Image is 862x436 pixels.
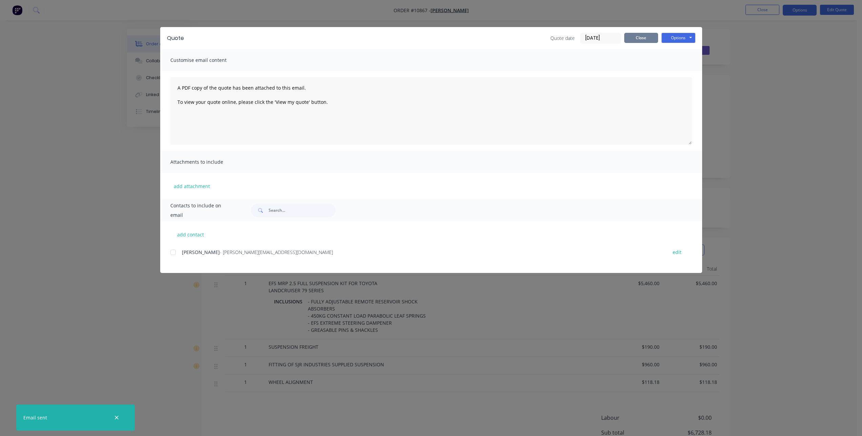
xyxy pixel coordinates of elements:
button: Close [624,33,658,43]
input: Search... [269,204,336,217]
div: Quote [167,34,184,42]
span: - [PERSON_NAME][EMAIL_ADDRESS][DOMAIN_NAME] [220,249,333,255]
button: add attachment [170,181,213,191]
button: edit [669,248,686,257]
span: Quote date [550,35,575,42]
div: Email sent [23,414,47,421]
button: Options [661,33,695,43]
span: Contacts to include on email [170,201,234,220]
textarea: A PDF copy of the quote has been attached to this email. To view your quote online, please click ... [170,77,692,145]
span: [PERSON_NAME] [182,249,220,255]
span: Customise email content [170,55,245,65]
span: Attachments to include [170,157,245,167]
button: add contact [170,229,211,239]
